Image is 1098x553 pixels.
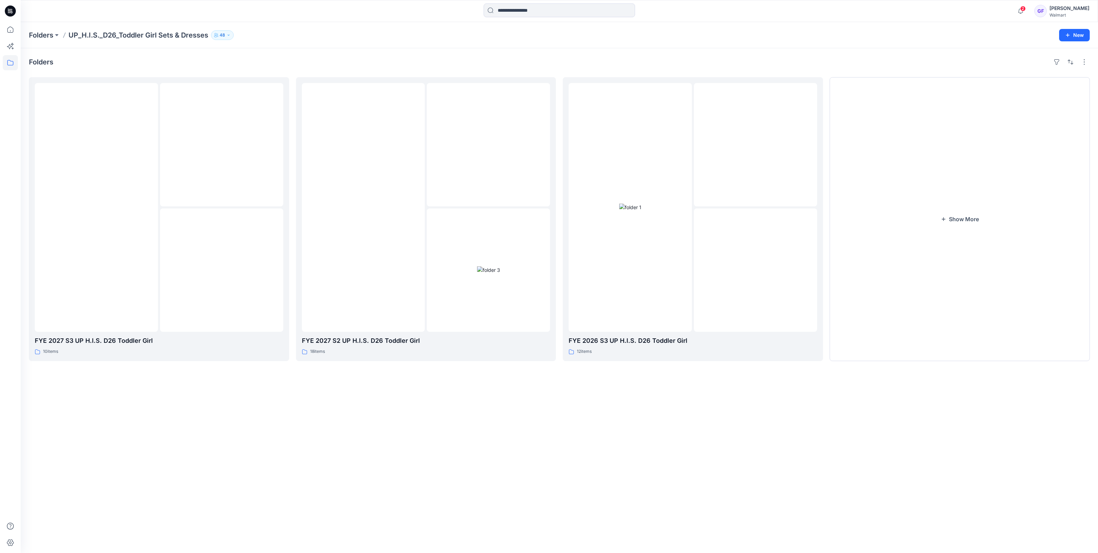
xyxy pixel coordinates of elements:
[1059,29,1090,41] button: New
[68,30,208,40] p: UP_H.I.S._D26_Toddler Girl Sets & Dresses
[477,266,500,274] img: folder 3
[830,77,1090,361] button: Show More
[310,348,325,355] p: 18 items
[211,30,234,40] button: 48
[29,30,53,40] a: Folders
[296,77,556,361] a: folder 1folder 2folder 3FYE 2027 S2 UP H.I.S. D26 Toddler Girl18items
[1049,4,1089,12] div: [PERSON_NAME]
[619,204,641,211] img: folder 1
[35,336,283,346] p: FYE 2027 S3 UP H.I.S. D26 Toddler Girl
[43,348,58,355] p: 10 items
[302,336,550,346] p: FYE 2027 S2 UP H.I.S. D26 Toddler Girl
[29,58,53,66] h4: Folders
[569,336,817,346] p: FYE 2026 S3 UP H.I.S. D26 Toddler Girl
[1049,12,1089,18] div: Walmart
[563,77,823,361] a: folder 1folder 2folder 3FYE 2026 S3 UP H.I.S. D26 Toddler Girl12items
[1034,5,1047,17] div: GF
[577,348,592,355] p: 12 items
[1020,6,1026,11] span: 2
[29,77,289,361] a: folder 1folder 2folder 3FYE 2027 S3 UP H.I.S. D26 Toddler Girl10items
[220,31,225,39] p: 48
